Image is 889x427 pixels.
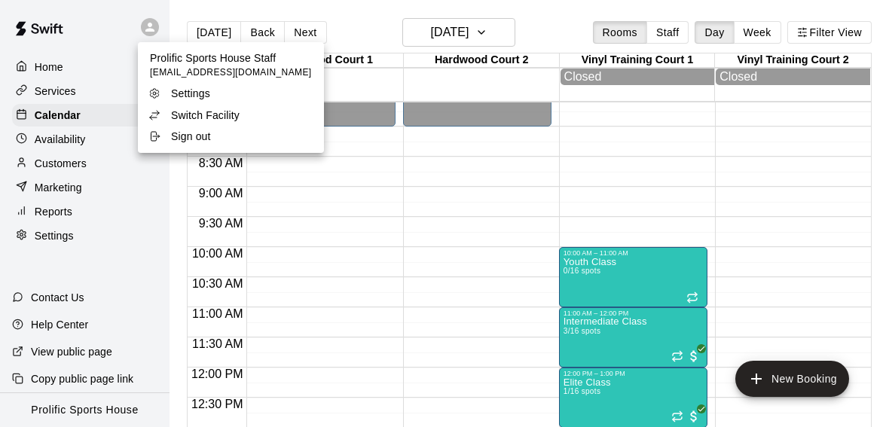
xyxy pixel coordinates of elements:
[171,108,240,123] p: Switch Facility
[171,86,210,101] p: Settings
[138,105,324,126] a: Switch Facility
[171,129,211,144] p: Sign out
[138,83,324,104] a: Settings
[150,66,312,81] span: [EMAIL_ADDRESS][DOMAIN_NAME]
[150,50,312,66] p: Prolific Sports House Staff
